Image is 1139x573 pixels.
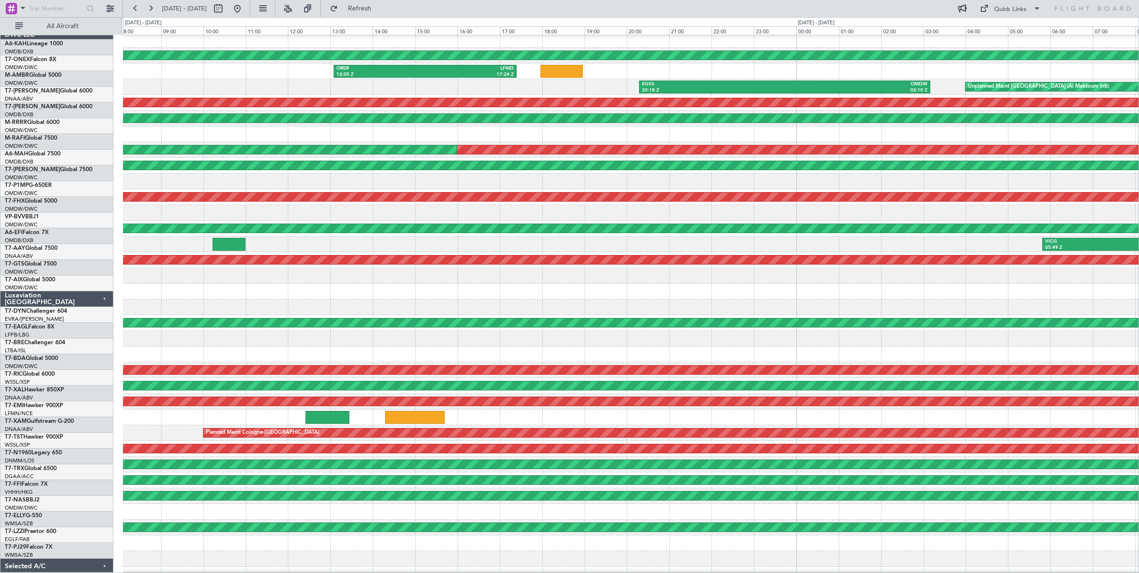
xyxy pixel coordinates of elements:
span: T7-P1MP [5,183,29,188]
div: 05:00 [1008,26,1050,35]
div: 21:00 [669,26,712,35]
a: EVRA/[PERSON_NAME] [5,316,64,323]
span: T7-PJ29 [5,544,26,550]
div: EGSS [642,81,784,88]
a: T7-FFIFalcon 7X [5,481,48,487]
div: 22:00 [712,26,754,35]
a: T7-XALHawker 850XP [5,387,64,393]
a: DNAA/ABV [5,95,33,102]
div: 11:00 [246,26,288,35]
span: A6-KAH [5,41,27,47]
span: M-AMBR [5,72,29,78]
div: [DATE] - [DATE] [125,19,162,27]
span: All Aircraft [25,23,101,30]
div: 23:00 [754,26,796,35]
a: WMSA/SZB [5,552,33,559]
input: Trip Number [29,1,84,16]
a: OMDB/DXB [5,111,33,118]
a: T7-BDAGlobal 5000 [5,356,58,361]
a: OMDW/DWC [5,363,38,370]
a: T7-P1MPG-650ER [5,183,52,188]
div: 04:00 [966,26,1008,35]
div: [DATE] - [DATE] [798,19,834,27]
div: 10:00 [203,26,246,35]
a: DNAA/ABV [5,253,33,260]
a: T7-[PERSON_NAME]Global 6000 [5,88,92,94]
a: M-AMBRGlobal 5000 [5,72,61,78]
a: OMDB/DXB [5,48,33,55]
div: 14:00 [373,26,415,35]
a: A6-KAHLineage 1000 [5,41,63,47]
a: OMDB/DXB [5,237,33,244]
span: M-RAFI [5,135,25,141]
a: OMDW/DWC [5,205,38,213]
span: T7-BDA [5,356,26,361]
a: T7-FHXGlobal 5000 [5,198,57,204]
div: 12:00 [288,26,330,35]
span: T7-[PERSON_NAME] [5,104,60,110]
span: T7-EAGL [5,324,28,330]
span: T7-FFI [5,481,21,487]
div: 03:00 [924,26,966,35]
a: LTBA/ISL [5,347,26,354]
button: Refresh [325,1,383,16]
a: DNMM/LOS [5,457,34,464]
div: 06:00 [1050,26,1093,35]
a: WSSL/XSP [5,441,30,449]
span: M-RRRR [5,120,27,125]
span: T7-[PERSON_NAME] [5,88,60,94]
div: Quick Links [994,5,1027,14]
a: DNAA/ABV [5,394,33,401]
div: 08:00 [119,26,161,35]
span: Refresh [340,5,380,12]
a: T7-NASBBJ2 [5,497,40,503]
a: OMDW/DWC [5,268,38,276]
a: A6-EFIFalcon 7X [5,230,49,235]
div: 01:00 [839,26,881,35]
a: A6-MAHGlobal 7500 [5,151,61,157]
a: T7-ELLYG-550 [5,513,42,519]
div: 09:00 [161,26,203,35]
a: T7-XAMGulfstream G-200 [5,419,74,424]
a: T7-RICGlobal 6000 [5,371,55,377]
div: 07:00 [1093,26,1135,35]
span: T7-GTS [5,261,24,267]
div: Unplanned Maint [GEOGRAPHIC_DATA] (Al Maktoum Intl) [968,80,1109,94]
span: A6-MAH [5,151,28,157]
span: T7-NAS [5,497,26,503]
a: T7-AAYGlobal 7500 [5,246,58,251]
div: 15:00 [415,26,458,35]
a: OMDW/DWC [5,190,38,197]
a: EGLF/FAB [5,536,30,543]
a: T7-DYNChallenger 604 [5,308,67,314]
a: T7-PJ29Falcon 7X [5,544,52,550]
a: T7-N1960Legacy 650 [5,450,62,456]
div: 03:10 Z [785,87,927,94]
a: OMDW/DWC [5,127,38,134]
span: T7-LZZI [5,529,24,534]
a: M-RAFIGlobal 7500 [5,135,57,141]
span: T7-AAY [5,246,25,251]
div: OMDW [785,81,927,88]
button: Quick Links [975,1,1046,16]
div: 17:00 [500,26,542,35]
div: 13:05 Z [336,72,425,78]
div: ORER [336,65,425,72]
div: 16:00 [458,26,500,35]
div: Planned Maint Cologne-[GEOGRAPHIC_DATA] [206,426,319,440]
a: T7-AIXGlobal 5000 [5,277,55,283]
button: All Aircraft [10,19,103,34]
a: T7-ONEXFalcon 8X [5,57,56,62]
a: T7-BREChallenger 604 [5,340,65,346]
span: A6-EFI [5,230,22,235]
div: 05:49 Z [1045,245,1125,251]
a: OMDW/DWC [5,80,38,87]
a: OMDW/DWC [5,284,38,291]
div: 13:00 [330,26,373,35]
a: T7-GTSGlobal 7500 [5,261,57,267]
div: 19:00 [585,26,627,35]
a: T7-TRXGlobal 6500 [5,466,57,471]
span: VP-BVV [5,214,25,220]
div: 02:00 [881,26,924,35]
a: LFMN/NCE [5,410,33,417]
